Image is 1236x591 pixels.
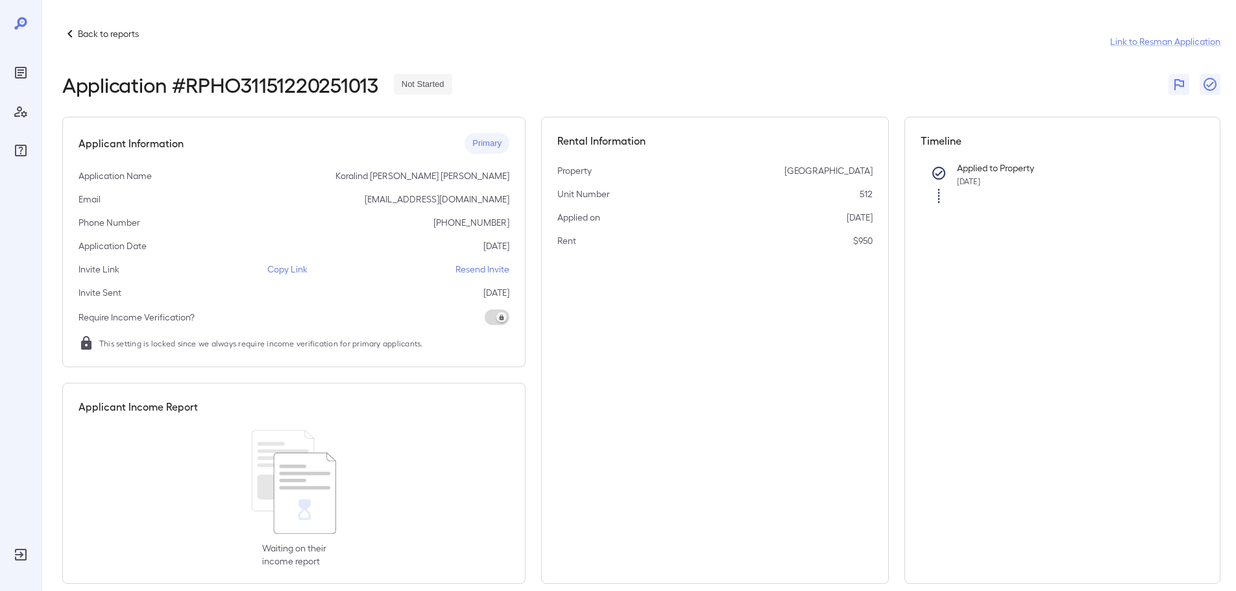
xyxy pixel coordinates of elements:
p: Applied on [557,211,600,224]
p: Back to reports [78,27,139,40]
p: Property [557,164,592,177]
span: This setting is locked since we always require income verification for primary applicants. [99,337,423,350]
p: [DATE] [847,211,873,224]
p: [DATE] [483,286,509,299]
p: Require Income Verification? [79,311,195,324]
p: Rent [557,234,576,247]
h5: Timeline [921,133,1205,149]
a: Link to Resman Application [1110,35,1220,48]
p: 512 [860,187,873,200]
h5: Applicant Information [79,136,184,151]
span: Not Started [394,78,452,91]
p: Application Name [79,169,152,182]
p: [GEOGRAPHIC_DATA] [784,164,873,177]
p: Waiting on their income report [262,542,326,568]
h5: Applicant Income Report [79,399,198,415]
p: Email [79,193,101,206]
p: Copy Link [267,263,308,276]
p: Koralind [PERSON_NAME] [PERSON_NAME] [335,169,509,182]
p: Application Date [79,239,147,252]
button: Close Report [1200,74,1220,95]
div: Reports [10,62,31,83]
p: Invite Link [79,263,119,276]
span: [DATE] [957,176,980,186]
button: Flag Report [1169,74,1189,95]
h2: Application # RPHO31151220251013 [62,73,378,96]
div: Log Out [10,544,31,565]
div: Manage Users [10,101,31,122]
p: Phone Number [79,216,140,229]
p: [EMAIL_ADDRESS][DOMAIN_NAME] [365,193,509,206]
p: [DATE] [483,239,509,252]
p: Resend Invite [455,263,509,276]
p: Unit Number [557,187,610,200]
div: FAQ [10,140,31,161]
span: Primary [465,138,509,150]
p: Invite Sent [79,286,121,299]
p: $950 [853,234,873,247]
p: Applied to Property [957,162,1184,175]
h5: Rental Information [557,133,873,149]
p: [PHONE_NUMBER] [433,216,509,229]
